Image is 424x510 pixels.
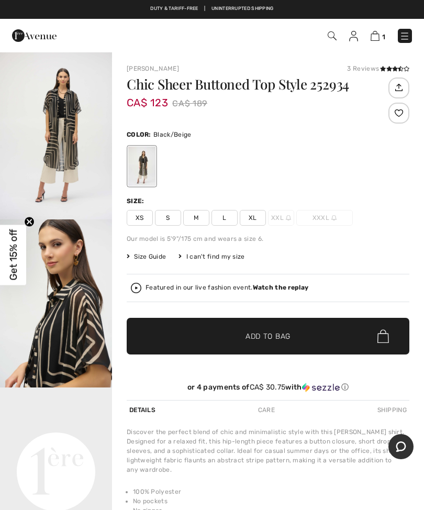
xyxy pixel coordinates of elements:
[246,331,291,342] span: Add to Bag
[133,487,409,496] li: 100% Polyester
[127,383,409,392] div: or 4 payments of with
[255,401,277,419] div: Care
[127,427,409,474] div: Discover the perfect blend of chic and minimalistic style with this [PERSON_NAME] shirt. Designed...
[382,33,385,41] span: 1
[127,86,168,109] span: CA$ 123
[347,64,409,73] div: 3 Reviews
[377,329,389,343] img: Bag.svg
[253,284,309,291] strong: Watch the replay
[127,252,166,261] span: Size Guide
[12,25,57,46] img: 1ère Avenue
[127,65,179,72] a: [PERSON_NAME]
[146,284,308,291] div: Featured in our live fashion event.
[183,210,209,226] span: M
[172,96,207,112] span: CA$ 189
[133,496,409,506] li: No pockets
[399,31,410,41] img: Menu
[24,217,35,227] button: Close teaser
[127,210,153,226] span: XS
[131,283,141,293] img: Watch the replay
[268,210,294,226] span: XXL
[7,229,19,281] span: Get 15% off
[153,131,191,138] span: Black/Beige
[349,31,358,41] img: My Info
[296,210,353,226] span: XXXL
[127,401,158,419] div: Details
[211,210,238,226] span: L
[127,383,409,396] div: or 4 payments ofCA$ 30.75withSezzle Click to learn more about Sezzle
[328,31,337,40] img: Search
[127,131,151,138] span: Color:
[127,318,409,354] button: Add to Bag
[375,401,409,419] div: Shipping
[286,215,291,220] img: ring-m.svg
[12,30,57,40] a: 1ère Avenue
[390,79,407,96] img: Share
[250,383,286,392] span: CA$ 30.75
[178,252,244,261] div: I can't find my size
[127,234,409,243] div: Our model is 5'9"/175 cm and wears a size 6.
[331,215,337,220] img: ring-m.svg
[155,210,181,226] span: S
[127,196,147,206] div: Size:
[240,210,266,226] span: XL
[127,77,386,91] h1: Chic Sheer Buttoned Top Style 252934
[371,29,385,42] a: 1
[128,147,155,186] div: Black/Beige
[371,31,380,41] img: Shopping Bag
[388,434,414,460] iframe: Opens a widget where you can chat to one of our agents
[302,383,340,392] img: Sezzle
